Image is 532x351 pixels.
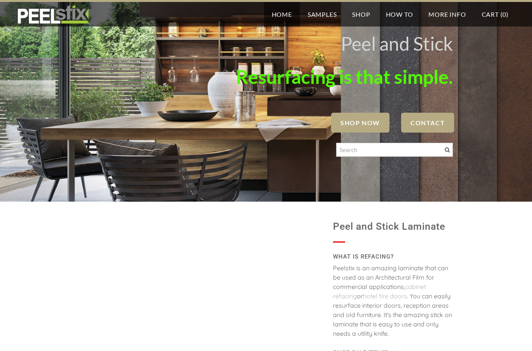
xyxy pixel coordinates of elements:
[264,2,300,27] a: Home
[333,283,426,300] a: cabinet refacing
[333,250,453,263] h2: WHAT IS REFACING?
[421,2,474,27] a: More Info
[401,113,454,133] a: Contact
[16,5,91,24] img: REFACE SUPPLIES
[300,2,345,27] a: Samples
[341,32,453,55] font: Peel and Stick ​
[331,113,389,133] a: SHOP NOW
[363,292,407,300] a: hotel fire doors
[502,11,506,18] span: 0
[474,2,516,27] a: Cart (0)
[378,2,421,27] a: How To
[333,217,453,236] h1: Peel and Stick Laminate
[336,143,453,157] input: Search
[344,2,378,27] a: Shop
[236,66,453,88] font: Resurfacing is that simple.
[445,147,450,152] span: Search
